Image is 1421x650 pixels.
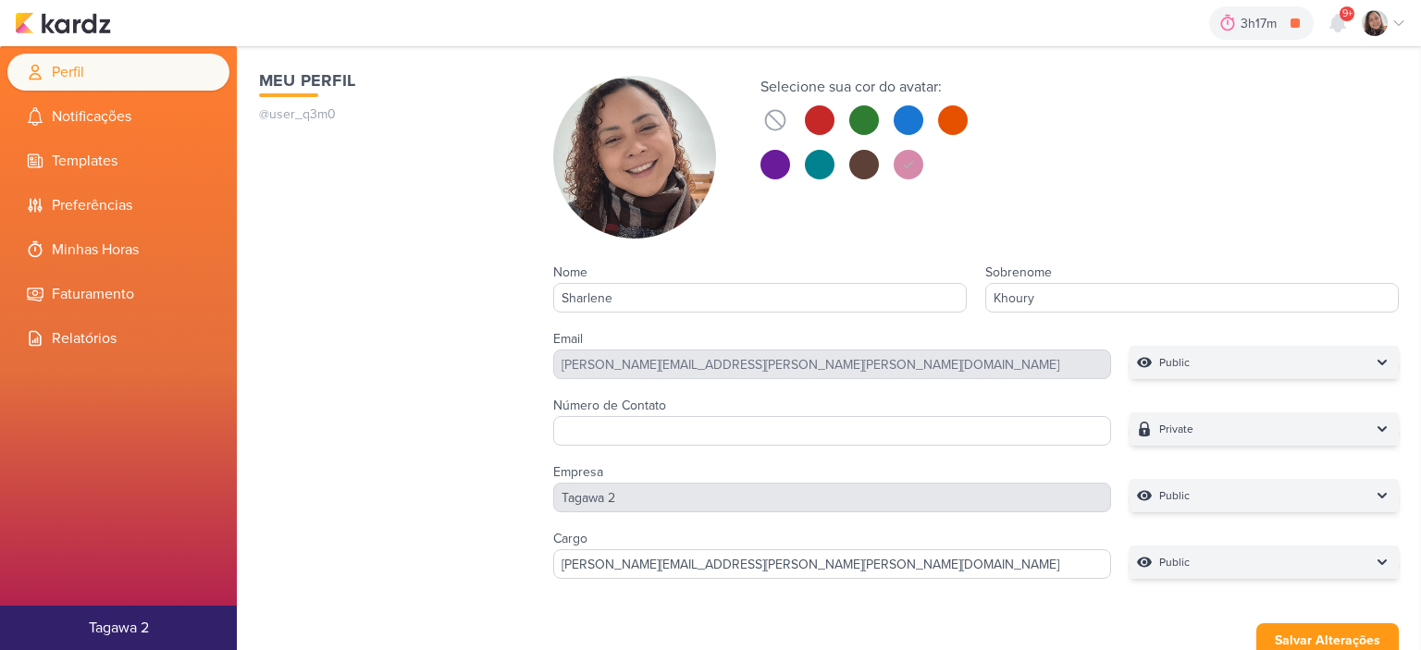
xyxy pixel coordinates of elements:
p: Public [1159,353,1190,372]
label: Número de Contato [553,398,666,413]
p: Private [1159,420,1193,438]
img: kardz.app [15,12,111,34]
p: @user_q3m0 [259,104,516,124]
span: 9+ [1342,6,1353,21]
label: Email [553,331,583,347]
button: Public [1130,479,1399,512]
p: Public [1159,553,1190,571]
label: Nome [553,264,587,280]
div: [PERSON_NAME][EMAIL_ADDRESS][PERSON_NAME][PERSON_NAME][DOMAIN_NAME] [553,350,1111,379]
label: Sobrenome [985,264,1052,280]
button: Public [1130,546,1399,579]
li: Relatórios [7,320,229,357]
div: 3h17m [1241,14,1282,33]
button: Public [1130,346,1399,379]
img: Sharlene Khoury [553,76,716,239]
label: Cargo [553,531,587,546]
div: Selecione sua cor do avatar: [760,76,968,98]
li: Faturamento [7,276,229,313]
img: Sharlene Khoury [1362,10,1388,36]
p: Public [1159,486,1190,505]
h1: Meu Perfil [259,68,516,93]
li: Minhas Horas [7,231,229,268]
li: Templates [7,142,229,179]
li: Preferências [7,187,229,224]
button: Private [1130,412,1399,446]
li: Notificações [7,98,229,135]
li: Perfil [7,54,229,91]
label: Empresa [553,464,603,480]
